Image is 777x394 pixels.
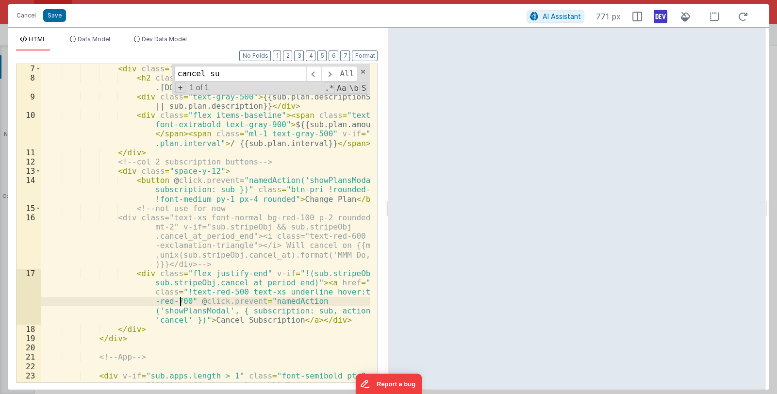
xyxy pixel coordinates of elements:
span: Whole Word Search [348,82,360,94]
span: 771 px [596,11,621,22]
div: 10 [17,111,41,148]
div: 20 [17,343,41,352]
span: Dev Data Model [142,35,187,43]
div: 8 [17,73,41,92]
button: 5 [317,50,327,61]
button: Cancel [12,9,41,22]
button: No Folds [239,50,271,61]
div: 19 [17,334,41,343]
button: 4 [306,50,315,61]
div: 17 [17,269,41,325]
div: 15 [17,204,41,213]
span: CaseSensitive Search [336,82,347,94]
button: Format [352,50,378,61]
span: 1 of 1 [185,83,213,92]
div: 21 [17,352,41,361]
div: 16 [17,213,41,269]
button: 7 [340,50,350,61]
div: 13 [17,166,41,176]
span: AI Assistant [543,12,581,20]
span: Data Model [78,35,110,43]
div: 14 [17,176,41,204]
input: Search for [174,66,306,82]
span: HTML [29,35,46,43]
div: 11 [17,148,41,157]
div: 12 [17,157,41,166]
button: 1 [273,50,281,61]
div: 9 [17,92,41,111]
button: 6 [329,50,338,61]
button: 2 [283,50,292,61]
span: Alt-Enter [337,66,358,82]
div: 23 [17,371,41,390]
button: AI Assistant [527,10,584,23]
iframe: Marker.io feedback button [355,374,422,394]
div: 18 [17,325,41,334]
span: RegExp Search [324,82,335,94]
div: 7 [17,64,41,73]
button: 3 [294,50,304,61]
div: 22 [17,362,41,371]
button: Save [43,9,66,22]
span: Search In Selection [361,82,367,94]
span: Toggel Replace mode [175,82,186,93]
